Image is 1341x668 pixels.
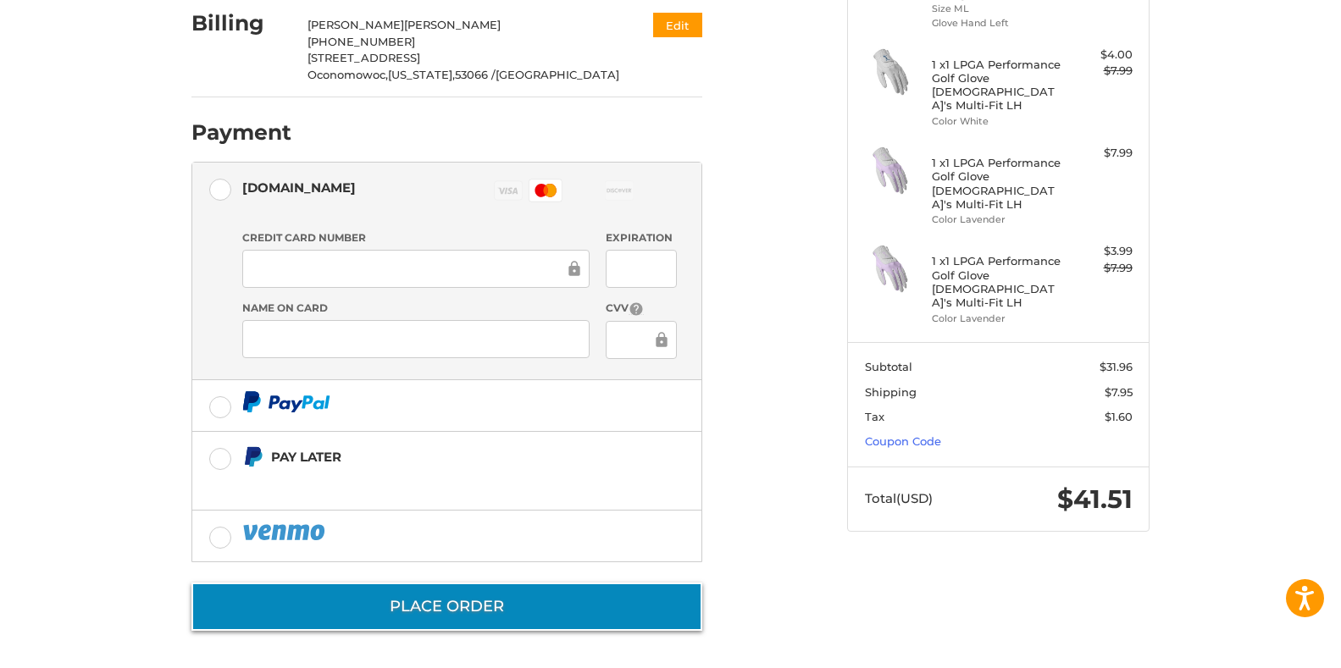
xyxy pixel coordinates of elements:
[308,51,420,64] span: [STREET_ADDRESS]
[865,410,884,423] span: Tax
[932,312,1061,326] li: Color Lavender
[455,68,496,81] span: 53066 /
[865,360,912,373] span: Subtotal
[606,301,676,317] label: CVV
[191,10,291,36] h2: Billing
[606,230,676,246] label: Expiration
[404,18,501,31] span: [PERSON_NAME]
[1105,385,1133,399] span: $7.95
[1066,47,1133,63] div: $4.00
[865,434,941,448] a: Coupon Code
[242,522,329,543] img: PayPal icon
[932,2,1061,16] li: Size ML
[271,443,596,471] div: Pay Later
[1201,622,1341,668] iframe: Google Customer Reviews
[242,301,590,316] label: Name on Card
[1066,63,1133,80] div: $7.99
[932,58,1061,113] h4: 1 x 1 LPGA Performance Golf Glove [DEMOGRAPHIC_DATA]'s Multi-Fit LH
[932,16,1061,30] li: Glove Hand Left
[308,35,415,48] span: [PHONE_NUMBER]
[496,68,619,81] span: [GEOGRAPHIC_DATA]
[191,582,702,631] button: Place Order
[932,114,1061,129] li: Color White
[865,490,933,506] span: Total (USD)
[1066,260,1133,277] div: $7.99
[242,174,356,202] div: [DOMAIN_NAME]
[1057,483,1133,515] span: $41.51
[242,474,596,489] iframe: PayPal Message 1
[242,446,263,467] img: Pay Later icon
[932,156,1061,211] h4: 1 x 1 LPGA Performance Golf Glove [DEMOGRAPHIC_DATA]'s Multi-Fit LH
[308,68,388,81] span: Oconomowoc,
[191,119,291,146] h2: Payment
[242,230,590,246] label: Credit Card Number
[865,385,917,399] span: Shipping
[1066,243,1133,260] div: $3.99
[1100,360,1133,373] span: $31.96
[653,13,702,37] button: Edit
[1105,410,1133,423] span: $1.60
[242,391,330,412] img: PayPal icon
[932,254,1061,309] h4: 1 x 1 LPGA Performance Golf Glove [DEMOGRAPHIC_DATA]'s Multi-Fit LH
[1066,145,1133,162] div: $7.99
[308,18,404,31] span: [PERSON_NAME]
[388,68,455,81] span: [US_STATE],
[932,213,1061,227] li: Color Lavender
